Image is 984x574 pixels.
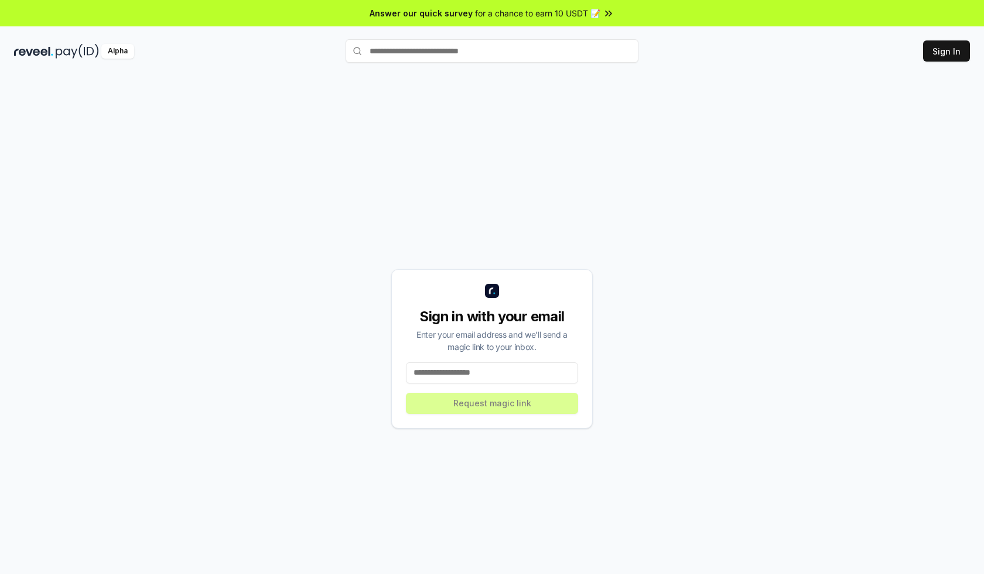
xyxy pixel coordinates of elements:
[923,40,970,62] button: Sign In
[370,7,473,19] span: Answer our quick survey
[101,44,134,59] div: Alpha
[406,328,578,353] div: Enter your email address and we’ll send a magic link to your inbox.
[56,44,99,59] img: pay_id
[14,44,53,59] img: reveel_dark
[475,7,600,19] span: for a chance to earn 10 USDT 📝
[406,307,578,326] div: Sign in with your email
[485,284,499,298] img: logo_small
